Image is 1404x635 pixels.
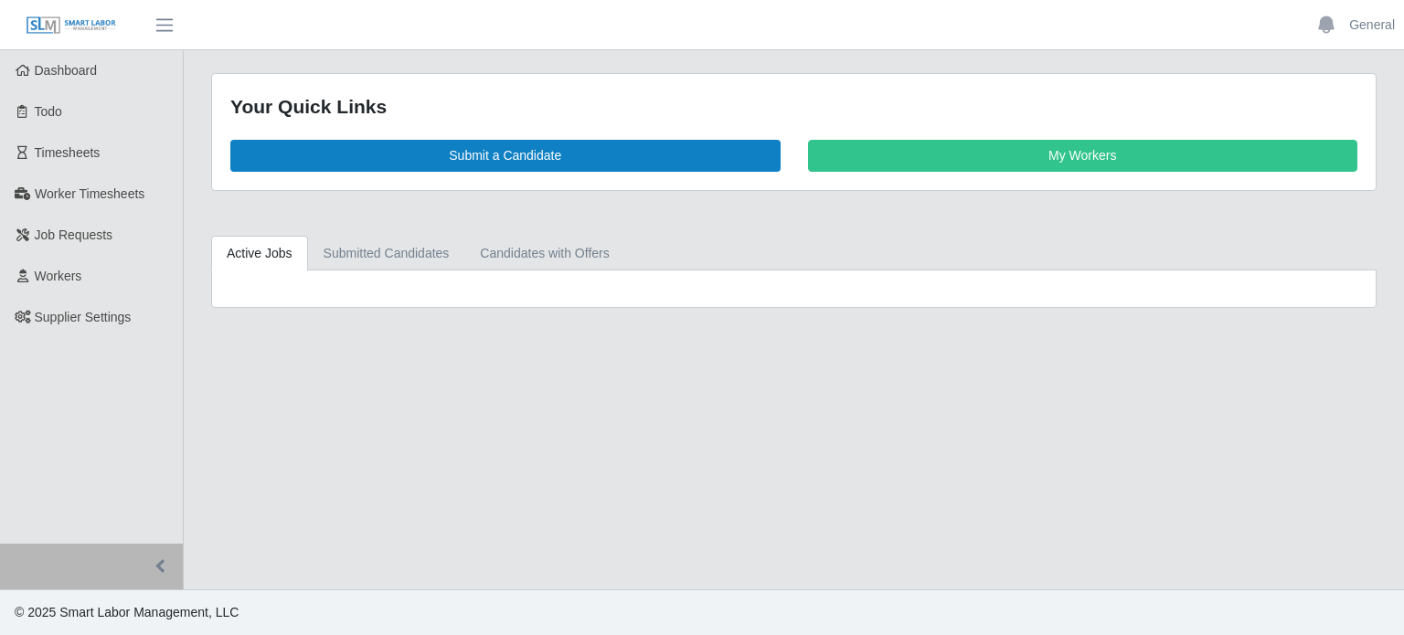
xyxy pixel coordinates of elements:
a: My Workers [808,140,1358,172]
a: Active Jobs [211,236,308,271]
span: Todo [35,104,62,119]
span: Timesheets [35,145,101,160]
a: Candidates with Offers [464,236,624,271]
span: Worker Timesheets [35,186,144,201]
img: SLM Logo [26,16,117,36]
a: General [1349,16,1395,35]
div: Your Quick Links [230,92,1357,122]
span: © 2025 Smart Labor Management, LLC [15,605,239,619]
a: Submitted Candidates [308,236,465,271]
span: Dashboard [35,63,98,78]
span: Supplier Settings [35,310,132,324]
a: Submit a Candidate [230,140,781,172]
span: Job Requests [35,228,113,242]
span: Workers [35,269,82,283]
